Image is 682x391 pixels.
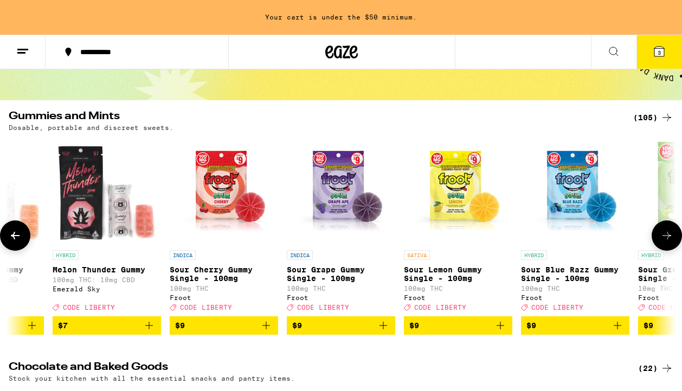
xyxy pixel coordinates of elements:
a: (22) [638,362,673,375]
p: Sour Cherry Gummy Single - 100mg [170,265,278,283]
img: Froot - Sour Grape Gummy Single - 100mg [287,136,395,245]
a: Open page for Sour Lemon Gummy Single - 100mg from Froot [404,136,512,316]
span: $7 [58,321,68,330]
p: 100mg THC [287,285,395,292]
p: SATIVA [404,250,430,260]
p: HYBRID [53,250,79,260]
button: Add to bag [404,316,512,335]
div: Froot [521,294,629,301]
p: INDICA [287,250,313,260]
div: Froot [170,294,278,301]
p: Melon Thunder Gummy [53,265,161,274]
button: Add to bag [287,316,395,335]
span: $9 [526,321,536,330]
span: $9 [175,321,185,330]
p: Sour Lemon Gummy Single - 100mg [404,265,512,283]
button: Add to bag [53,316,161,335]
p: Sour Grape Gummy Single - 100mg [287,265,395,283]
a: (105) [633,111,673,124]
p: 100mg THC: 10mg CBD [53,276,161,283]
div: Emerald Sky [53,285,161,292]
span: CODE LIBERTY [63,304,115,311]
p: 100mg THC [521,285,629,292]
div: Froot [404,294,512,301]
span: CODE LIBERTY [414,304,466,311]
p: Dosable, portable and discreet sweets. [9,124,173,131]
p: INDICA [170,250,196,260]
a: Open page for Melon Thunder Gummy from Emerald Sky [53,136,161,316]
span: CODE LIBERTY [180,304,232,311]
a: Open page for Sour Blue Razz Gummy Single - 100mg from Froot [521,136,629,316]
span: $9 [644,321,653,330]
p: HYBRID [521,250,547,260]
p: 100mg THC [404,285,512,292]
button: 3 [636,35,682,69]
img: Froot - Sour Lemon Gummy Single - 100mg [404,136,512,245]
span: CODE LIBERTY [297,304,349,311]
span: 3 [658,49,661,56]
h2: Chocolate and Baked Goods [9,362,620,375]
img: Froot - Sour Blue Razz Gummy Single - 100mg [521,136,629,245]
img: Emerald Sky - Melon Thunder Gummy [53,136,161,245]
button: Add to bag [170,316,278,335]
p: 100mg THC [170,285,278,292]
a: Open page for Sour Grape Gummy Single - 100mg from Froot [287,136,395,316]
p: HYBRID [638,250,664,260]
span: $9 [292,321,302,330]
p: Stock your kitchen with all the essential snacks and pantry items. [9,375,295,382]
span: $9 [409,321,419,330]
span: Hi. Need any help? [7,8,78,16]
img: Froot - Sour Cherry Gummy Single - 100mg [170,136,278,245]
span: CODE LIBERTY [531,304,583,311]
div: Froot [287,294,395,301]
button: Add to bag [521,316,629,335]
p: Sour Blue Razz Gummy Single - 100mg [521,265,629,283]
a: Open page for Sour Cherry Gummy Single - 100mg from Froot [170,136,278,316]
h2: Gummies and Mints [9,111,620,124]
